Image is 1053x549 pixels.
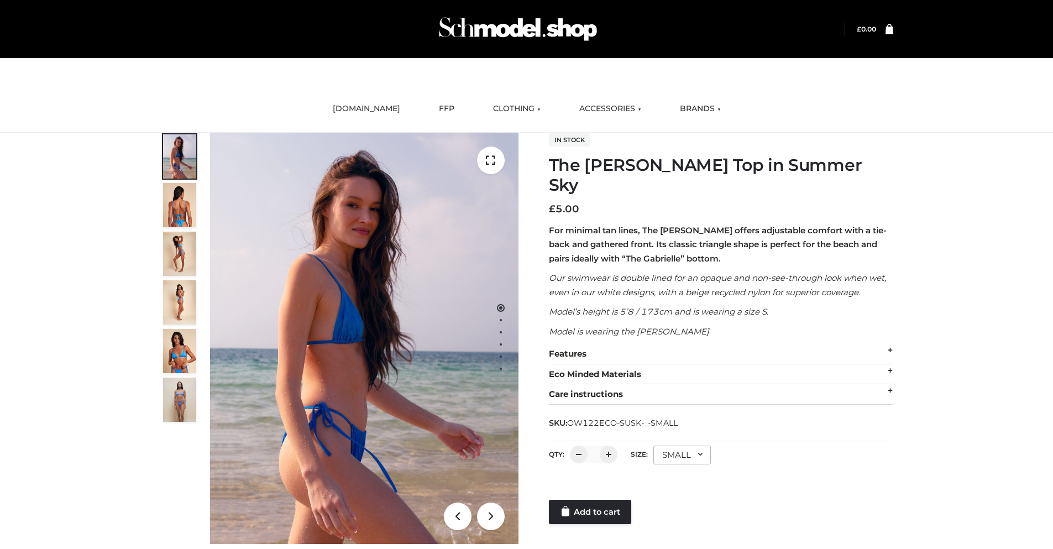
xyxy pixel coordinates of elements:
[549,203,579,215] bdi: 5.00
[163,183,196,227] img: 5.Alex-top_CN-1-1_1-1.jpg
[857,25,876,33] bdi: 0.00
[163,232,196,276] img: 4.Alex-top_CN-1-1-2.jpg
[549,384,893,405] div: Care instructions
[431,97,463,121] a: FFP
[549,344,893,364] div: Features
[324,97,408,121] a: [DOMAIN_NAME]
[549,306,768,317] em: Model’s height is 5’8 / 173cm and is wearing a size S.
[549,225,887,264] strong: For minimal tan lines, The [PERSON_NAME] offers adjustable comfort with a tie-back and gathered f...
[549,416,679,430] span: SKU:
[631,450,648,458] label: Size:
[549,326,709,337] em: Model is wearing the [PERSON_NAME]
[549,500,631,524] a: Add to cart
[163,329,196,373] img: 2.Alex-top_CN-1-1-2.jpg
[485,97,549,121] a: CLOTHING
[672,97,729,121] a: BRANDS
[549,133,590,147] span: In stock
[653,446,711,464] div: SMALL
[210,133,518,544] img: 1.Alex-top_SS-1_4464b1e7-c2c9-4e4b-a62c-58381cd673c0 (1)
[435,7,601,51] img: Schmodel Admin 964
[549,273,886,297] em: Our swimwear is double lined for an opaque and non-see-through look when wet, even in our white d...
[549,155,893,195] h1: The [PERSON_NAME] Top in Summer Sky
[857,25,876,33] a: £0.00
[163,378,196,422] img: SSVC.jpg
[163,280,196,325] img: 3.Alex-top_CN-1-1-2.jpg
[163,134,196,179] img: 1.Alex-top_SS-1_4464b1e7-c2c9-4e4b-a62c-58381cd673c0-1.jpg
[549,364,893,385] div: Eco Minded Materials
[857,25,861,33] span: £
[549,203,556,215] span: £
[567,418,678,428] span: OW122ECO-SUSK-_-SMALL
[571,97,649,121] a: ACCESSORIES
[549,450,564,458] label: QTY:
